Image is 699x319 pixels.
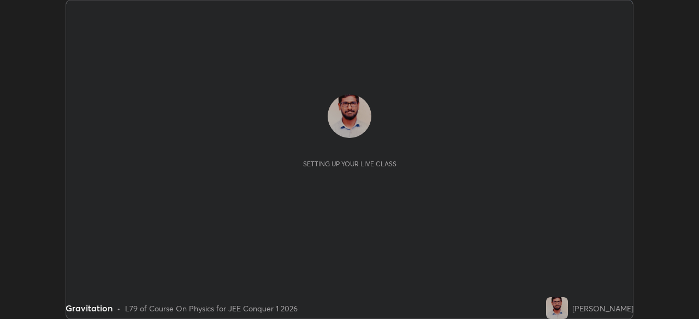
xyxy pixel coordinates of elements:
div: • [117,303,121,314]
img: 999cd64d9fd9493084ef9f6136016bc7.jpg [328,94,371,138]
div: Gravitation [66,302,112,315]
img: 999cd64d9fd9493084ef9f6136016bc7.jpg [546,297,568,319]
div: Setting up your live class [303,160,396,168]
div: [PERSON_NAME] [572,303,633,314]
div: L79 of Course On Physics for JEE Conquer 1 2026 [125,303,298,314]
